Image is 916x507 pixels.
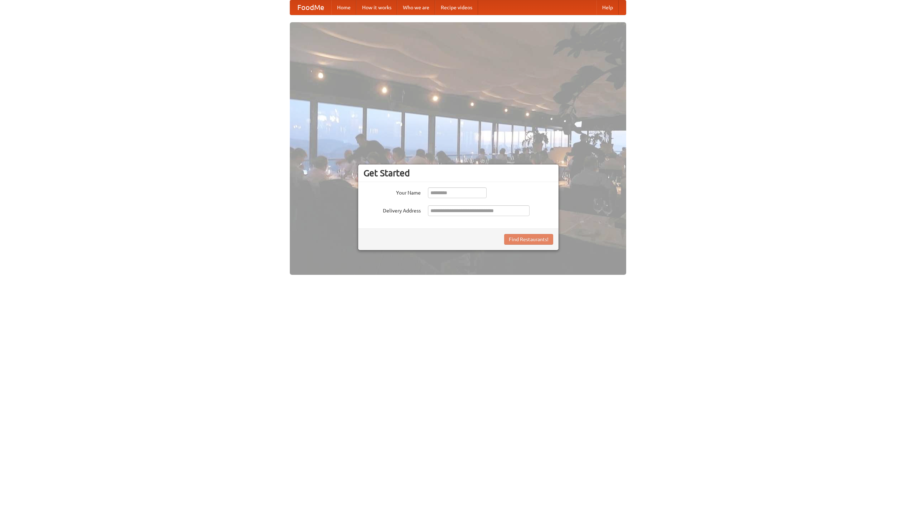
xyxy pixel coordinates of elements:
a: How it works [356,0,397,15]
a: Who we are [397,0,435,15]
button: Find Restaurants! [504,234,553,245]
a: Recipe videos [435,0,478,15]
h3: Get Started [364,168,553,178]
a: FoodMe [290,0,331,15]
label: Delivery Address [364,205,421,214]
a: Home [331,0,356,15]
label: Your Name [364,187,421,196]
a: Help [596,0,619,15]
